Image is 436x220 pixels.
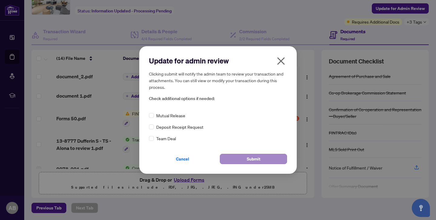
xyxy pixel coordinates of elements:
[412,199,430,217] button: Open asap
[149,56,287,66] h2: Update for admin review
[149,95,287,102] span: Check additional options if needed:
[276,56,286,66] span: close
[220,154,287,164] button: Submit
[156,124,203,130] span: Deposit Receipt Request
[149,154,216,164] button: Cancel
[247,154,260,164] span: Submit
[149,70,287,90] h5: Clicking submit will notify the admin team to review your transaction and attachments. You can st...
[156,135,176,142] span: Team Deal
[156,112,185,119] span: Mutual Release
[176,154,189,164] span: Cancel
